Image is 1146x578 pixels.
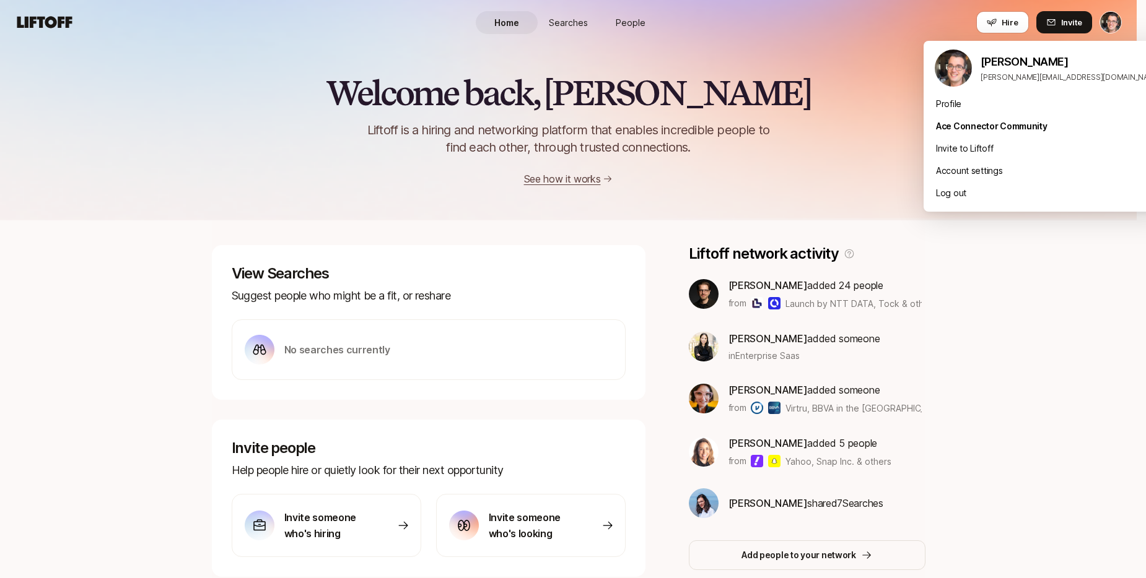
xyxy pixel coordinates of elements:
[935,50,972,87] img: Eric Smith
